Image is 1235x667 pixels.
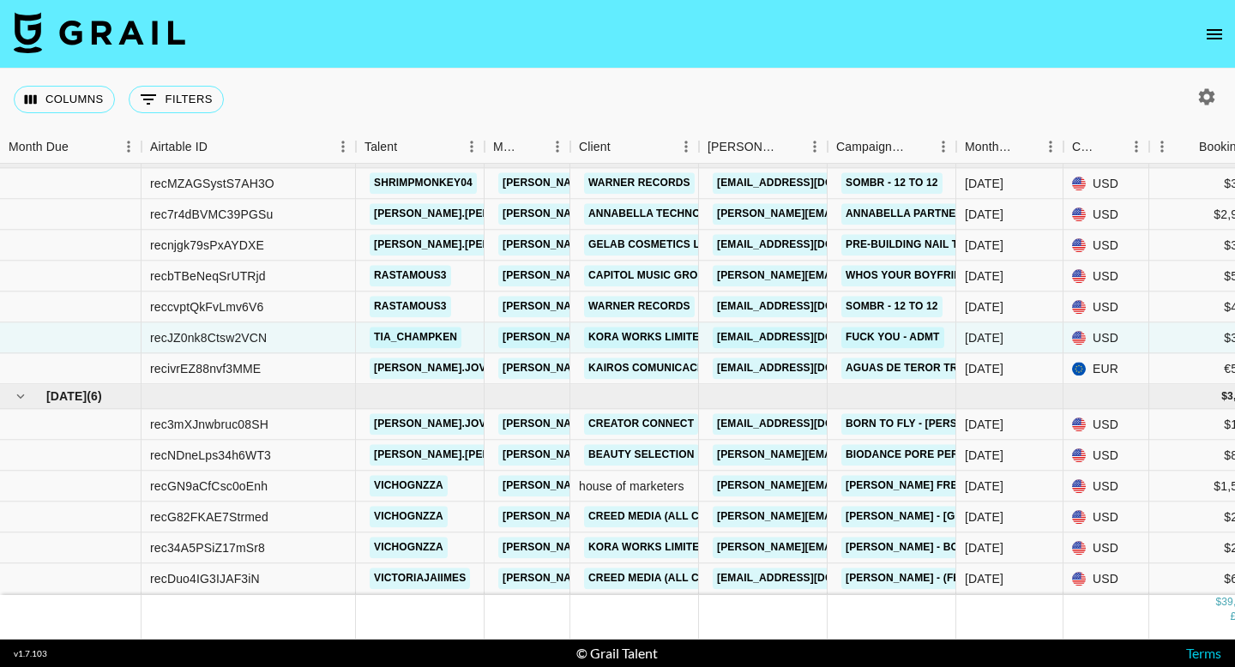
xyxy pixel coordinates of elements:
div: USD [1063,502,1149,533]
div: Aug '25 [965,360,1003,377]
a: sombr - 12 to 12 [841,297,943,318]
button: Menu [931,134,956,159]
button: Sort [208,135,232,159]
div: recivrEZ88nvf3MME [150,360,261,377]
div: Airtable ID [150,130,208,164]
a: [PERSON_NAME][EMAIL_ADDRESS][DOMAIN_NAME] [498,568,778,590]
div: Manager [493,130,521,164]
button: Sort [521,135,545,159]
div: USD [1063,323,1149,354]
a: Pre-Building Nail Tips [841,235,979,256]
a: [PERSON_NAME] - Born to Fly [841,538,1017,559]
a: Annabella Partner Programme [841,204,1041,225]
div: Sep '25 [965,478,1003,495]
div: recNDneLps34h6WT3 [150,447,271,464]
div: recJZ0nk8Ctsw2VCN [150,329,267,346]
div: Booker [699,130,828,164]
a: [PERSON_NAME][EMAIL_ADDRESS][DOMAIN_NAME] [498,297,778,318]
a: [EMAIL_ADDRESS][DOMAIN_NAME] [713,235,905,256]
a: [PERSON_NAME][EMAIL_ADDRESS][DOMAIN_NAME] [713,445,992,466]
div: Month Due [965,130,1014,164]
div: Month Due [9,130,69,164]
div: [PERSON_NAME] [708,130,778,164]
div: recnjgk79sPxAYDXE [150,237,264,254]
a: [PERSON_NAME][EMAIL_ADDRESS][DOMAIN_NAME] [498,327,778,349]
a: Creator Connect [584,414,698,436]
button: Select columns [14,86,115,113]
div: recGN9aCfCsc0oEnh [150,478,268,495]
a: [PERSON_NAME][EMAIL_ADDRESS][DOMAIN_NAME] [498,476,778,497]
div: Month Due [956,130,1063,164]
div: reccvptQkFvLmv6V6 [150,298,263,315]
div: Manager [485,130,570,164]
a: Capitol Music Group [584,266,716,287]
div: Campaign (Type) [828,130,956,164]
a: [PERSON_NAME][EMAIL_ADDRESS][DOMAIN_NAME] [498,445,778,466]
div: house of marketers [570,472,699,502]
div: recMZAGSystS7AH3O [150,175,274,192]
div: USD [1063,261,1149,292]
a: KORA WORKS LIMITED [584,538,711,559]
a: Biodance Pore Perfecting Collagen Peptide Serum [841,445,1160,466]
a: Warner Records [584,297,695,318]
a: [EMAIL_ADDRESS][DOMAIN_NAME] [713,327,905,349]
div: recbTBeNeqSrUTRjd [150,267,266,285]
a: [EMAIL_ADDRESS][DOMAIN_NAME] [713,297,905,318]
div: USD [1063,441,1149,472]
div: Sep '25 [965,539,1003,556]
button: hide children [9,385,33,409]
a: Gelab Cosmetics LLC [584,235,718,256]
a: whos your boyfriend - [PERSON_NAME] [841,266,1078,287]
a: [PERSON_NAME][EMAIL_ADDRESS][DOMAIN_NAME] [498,358,778,380]
a: [PERSON_NAME].jovenin [370,414,515,436]
a: shrimpmonkey04 [370,173,477,195]
button: Menu [1038,134,1063,159]
div: rec34A5PSiZ17mSr8 [150,539,265,556]
button: Sort [69,135,93,159]
button: Menu [1124,134,1149,159]
a: vichognzza [370,476,448,497]
a: [PERSON_NAME].[PERSON_NAME] [370,445,557,466]
img: Grail Talent [14,12,185,53]
div: $ [1215,595,1221,610]
a: Terms [1186,645,1221,661]
div: rec3mXJnwbruc08SH [150,416,268,433]
a: Fuck You - ADMT [841,327,944,349]
a: [PERSON_NAME][EMAIL_ADDRESS][PERSON_NAME][PERSON_NAME][DOMAIN_NAME] [713,204,1168,225]
a: [PERSON_NAME][EMAIL_ADDRESS][DOMAIN_NAME] [498,235,778,256]
div: Campaign (Type) [836,130,907,164]
div: $ [1221,389,1227,404]
button: open drawer [1197,17,1232,51]
a: [EMAIL_ADDRESS][DOMAIN_NAME] [713,568,905,590]
div: Talent [364,130,397,164]
a: [PERSON_NAME][EMAIL_ADDRESS][DOMAIN_NAME] [498,173,778,195]
div: EUR [1063,354,1149,385]
div: USD [1063,200,1149,231]
a: [PERSON_NAME][EMAIL_ADDRESS][DOMAIN_NAME] [498,266,778,287]
a: [PERSON_NAME][EMAIL_ADDRESS][DOMAIN_NAME] [498,507,778,528]
a: [PERSON_NAME].jovenin [370,358,515,380]
div: v 1.7.103 [14,648,47,659]
a: [PERSON_NAME][EMAIL_ADDRESS][DOMAIN_NAME] [713,476,992,497]
a: rastamous3 [370,297,451,318]
a: vichognzza [370,507,448,528]
div: Sep '25 [965,570,1003,587]
button: Menu [459,134,485,159]
div: Currency [1072,130,1099,164]
button: Sort [611,135,635,159]
div: USD [1063,169,1149,200]
div: Aug '25 [965,206,1003,223]
a: Aguas De Teror Trail [841,358,979,380]
a: [PERSON_NAME][EMAIL_ADDRESS][PERSON_NAME][DOMAIN_NAME] [713,507,1081,528]
div: Aug '25 [965,298,1003,315]
a: tia_champken [370,327,461,349]
button: Sort [778,135,802,159]
a: Kairos Comunicación SL [584,358,737,380]
div: Sep '25 [965,416,1003,433]
a: Born To Fly - [PERSON_NAME] [841,414,1017,436]
button: Menu [673,134,699,159]
button: Menu [802,134,828,159]
div: Aug '25 [965,267,1003,285]
div: USD [1063,472,1149,502]
a: [PERSON_NAME][EMAIL_ADDRESS][DOMAIN_NAME] [713,538,992,559]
